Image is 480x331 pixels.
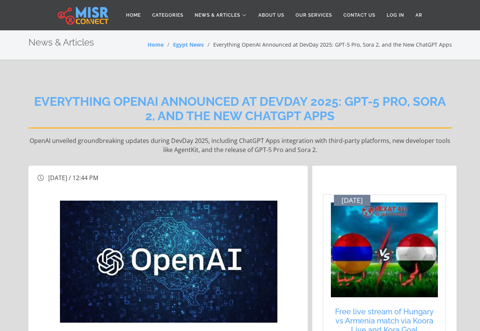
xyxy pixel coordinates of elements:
[28,37,94,48] h2: News & Articles
[173,41,204,48] a: Egypt News
[342,196,363,205] span: [DATE]
[28,136,452,154] p: OpenAI unveiled groundbreaking updates during DevDay 2025, including ChatGPT Apps integration wit...
[381,8,410,22] a: Log in
[28,94,452,129] h2: Everything OpenAI Announced at DevDay 2025: GPT-5 Pro, Sora 2, and the New ChatGPT Apps
[204,41,452,49] li: Everything OpenAI Announced at DevDay 2025: GPT-5 Pro, Sora 2, and the New ChatGPT Apps
[58,6,109,25] img: main.misr_connect
[290,8,338,22] a: Our Services
[189,8,253,22] a: News & Articles
[148,41,164,48] a: Home
[331,202,438,297] img: مباراة المجر وأرمينيا في تصفيات كأس العالم 2026.
[48,174,98,182] span: [DATE] / 12:44 PM
[253,8,290,22] a: About Us
[338,8,381,22] a: Contact Us
[60,201,277,323] img: مؤتمر OpenAI DevDay 2025 يكشف عن أدوات جديدة تشمل GPT-5 Pro وSora 2 وAgentKit
[195,12,240,19] span: News & Articles
[146,8,189,22] a: Categories
[410,8,428,22] a: AR
[120,8,146,22] a: Home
